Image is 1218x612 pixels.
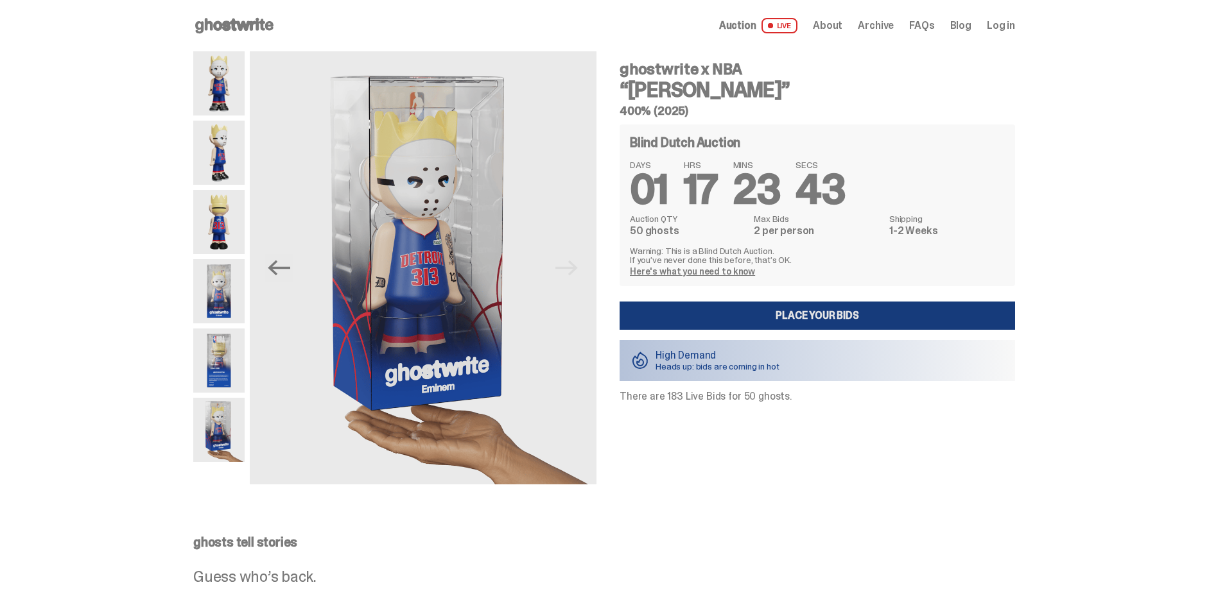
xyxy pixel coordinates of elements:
img: eminem%20scale.png [250,51,596,484]
p: ghosts tell stories [193,536,1015,548]
dd: 1-2 Weeks [889,226,1005,236]
span: SECS [796,160,845,169]
img: eminem%20scale.png [193,398,245,462]
p: Heads up: bids are coming in hot [656,362,779,371]
dt: Auction QTY [630,214,746,223]
span: 01 [630,163,668,216]
h4: Blind Dutch Auction [630,136,740,149]
h5: 400% (2025) [620,105,1015,117]
p: There are 183 Live Bids for 50 ghosts. [620,391,1015,402]
img: Eminem_NBA_400_12.png [193,259,245,323]
dd: 50 ghosts [630,226,746,236]
p: High Demand [656,350,779,361]
span: 23 [733,163,781,216]
dt: Shipping [889,214,1005,223]
a: Blog [950,21,971,31]
dt: Max Bids [754,214,882,223]
a: Auction LIVE [719,18,797,33]
img: Copy%20of%20Eminem_NBA_400_1.png [193,51,245,115]
button: Previous [265,254,293,282]
img: Copy%20of%20Eminem_NBA_400_3.png [193,121,245,185]
dd: 2 per person [754,226,882,236]
span: HRS [684,160,718,169]
span: DAYS [630,160,668,169]
a: Place your Bids [620,302,1015,330]
h4: ghostwrite x NBA [620,62,1015,77]
span: LIVE [761,18,798,33]
a: About [813,21,842,31]
span: 43 [796,163,845,216]
span: 17 [684,163,718,216]
a: Log in [987,21,1015,31]
img: Copy%20of%20Eminem_NBA_400_6.png [193,190,245,254]
p: Warning: This is a Blind Dutch Auction. If you’ve never done this before, that’s OK. [630,246,1005,264]
img: Eminem_NBA_400_13.png [193,328,245,393]
a: Archive [858,21,894,31]
span: Auction [719,21,756,31]
h3: “[PERSON_NAME]” [620,80,1015,100]
a: FAQs [909,21,934,31]
a: Here's what you need to know [630,266,755,277]
span: MINS [733,160,781,169]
